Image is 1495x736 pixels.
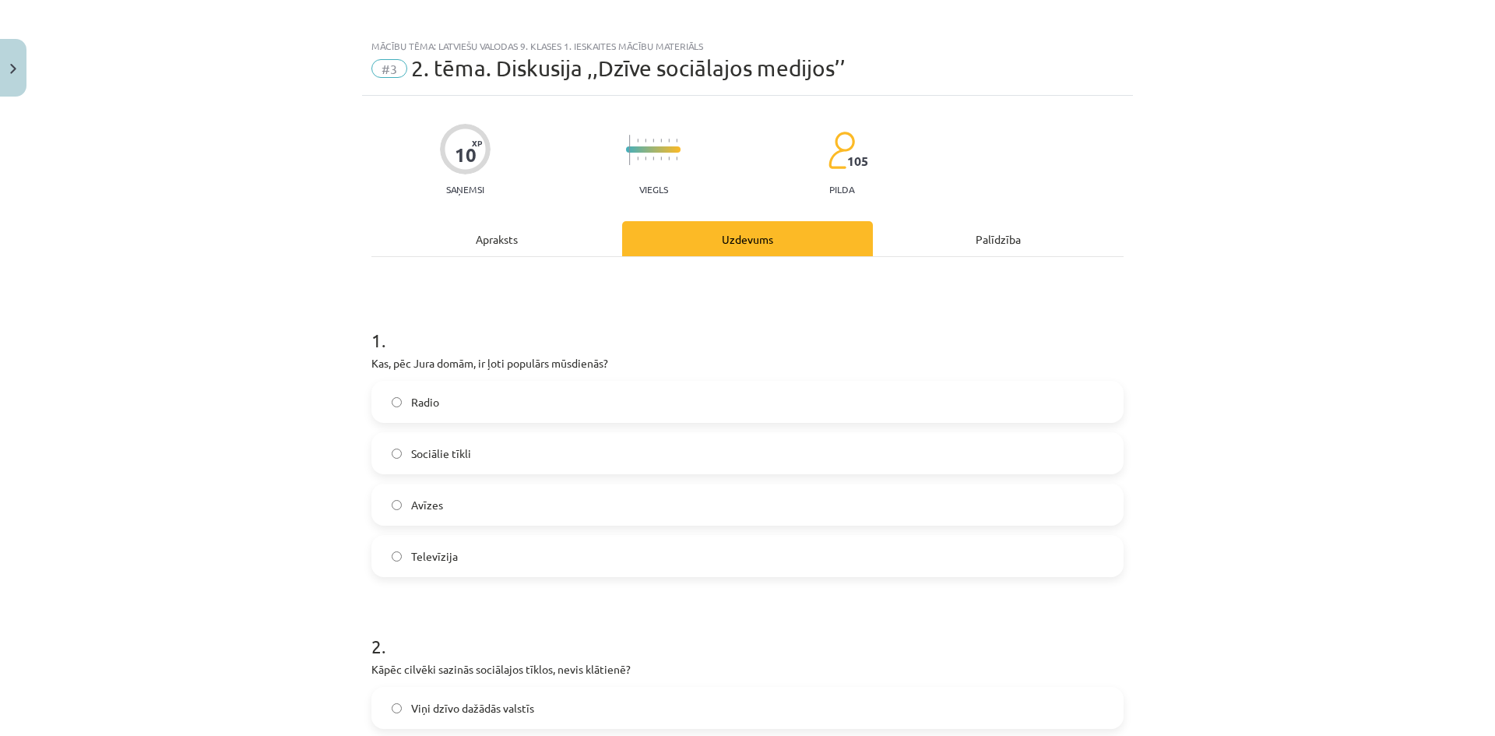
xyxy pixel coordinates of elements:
div: Palīdzība [873,221,1124,256]
span: XP [472,139,482,147]
span: 2. tēma. Diskusija ,,Dzīve sociālajos medijos’’ [411,55,846,81]
h1: 2 . [371,608,1124,657]
span: Avīzes [411,497,443,513]
img: icon-short-line-57e1e144782c952c97e751825c79c345078a6d821885a25fce030b3d8c18986b.svg [645,157,646,160]
input: Radio [392,397,402,407]
div: Apraksts [371,221,622,256]
p: pilda [829,184,854,195]
img: icon-short-line-57e1e144782c952c97e751825c79c345078a6d821885a25fce030b3d8c18986b.svg [676,139,677,143]
div: Uzdevums [622,221,873,256]
img: icon-short-line-57e1e144782c952c97e751825c79c345078a6d821885a25fce030b3d8c18986b.svg [637,157,638,160]
span: Sociālie tīkli [411,445,471,462]
p: Saņemsi [440,184,491,195]
img: icon-short-line-57e1e144782c952c97e751825c79c345078a6d821885a25fce030b3d8c18986b.svg [653,139,654,143]
p: Kāpēc cilvēki sazinās sociālajos tīklos, nevis klātienē? [371,661,1124,678]
img: icon-short-line-57e1e144782c952c97e751825c79c345078a6d821885a25fce030b3d8c18986b.svg [637,139,638,143]
img: icon-short-line-57e1e144782c952c97e751825c79c345078a6d821885a25fce030b3d8c18986b.svg [660,157,662,160]
span: Viņi dzīvo dažādās valstīs [411,700,534,717]
img: icon-short-line-57e1e144782c952c97e751825c79c345078a6d821885a25fce030b3d8c18986b.svg [645,139,646,143]
input: Sociālie tīkli [392,449,402,459]
img: icon-close-lesson-0947bae3869378f0d4975bcd49f059093ad1ed9edebbc8119c70593378902aed.svg [10,64,16,74]
div: Mācību tēma: Latviešu valodas 9. klases 1. ieskaites mācību materiāls [371,40,1124,51]
img: icon-short-line-57e1e144782c952c97e751825c79c345078a6d821885a25fce030b3d8c18986b.svg [660,139,662,143]
input: Avīzes [392,500,402,510]
span: Televīzija [411,548,458,565]
input: Viņi dzīvo dažādās valstīs [392,703,402,713]
p: Kas, pēc Jura domām, ir ļoti populārs mūsdienās? [371,355,1124,372]
img: icon-short-line-57e1e144782c952c97e751825c79c345078a6d821885a25fce030b3d8c18986b.svg [668,139,670,143]
p: Viegls [639,184,668,195]
div: 10 [455,144,477,166]
img: icon-short-line-57e1e144782c952c97e751825c79c345078a6d821885a25fce030b3d8c18986b.svg [668,157,670,160]
img: icon-short-line-57e1e144782c952c97e751825c79c345078a6d821885a25fce030b3d8c18986b.svg [653,157,654,160]
span: #3 [371,59,407,78]
img: icon-short-line-57e1e144782c952c97e751825c79c345078a6d821885a25fce030b3d8c18986b.svg [676,157,677,160]
span: Radio [411,394,439,410]
img: icon-long-line-d9ea69661e0d244f92f715978eff75569469978d946b2353a9bb055b3ed8787d.svg [629,135,631,165]
span: 105 [847,154,868,168]
img: students-c634bb4e5e11cddfef0936a35e636f08e4e9abd3cc4e673bd6f9a4125e45ecb1.svg [828,131,855,170]
h1: 1 . [371,302,1124,350]
input: Televīzija [392,551,402,562]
